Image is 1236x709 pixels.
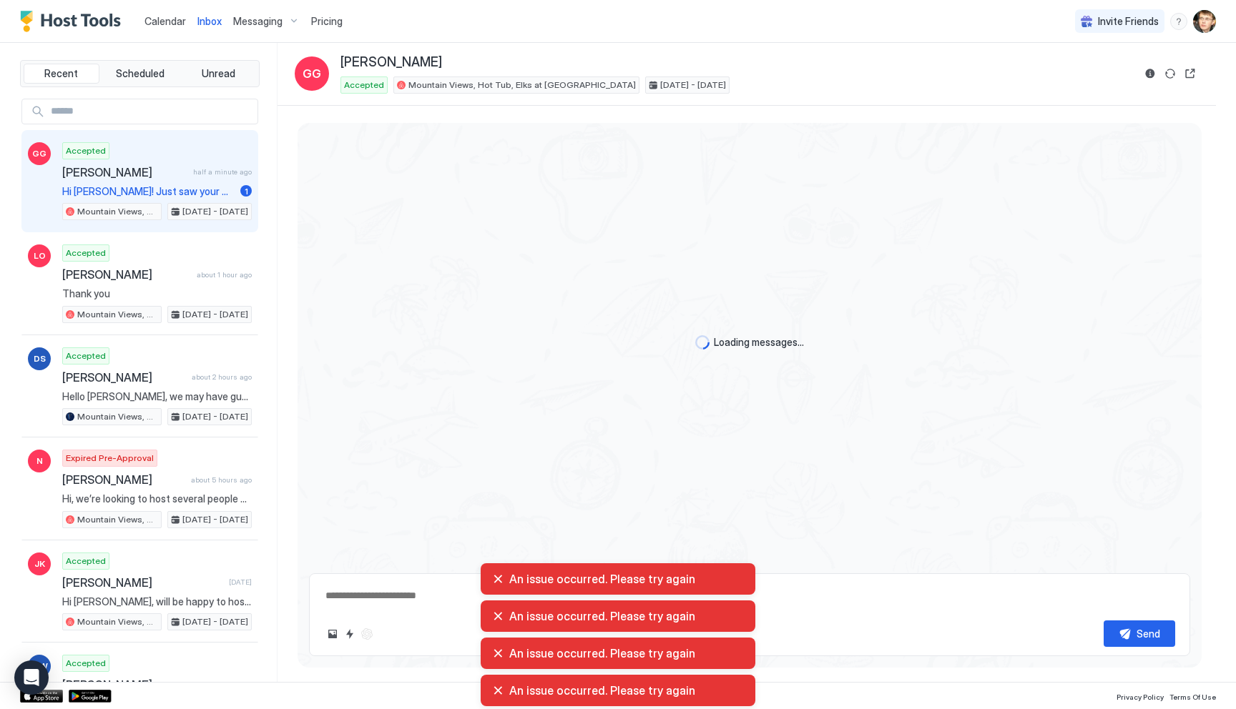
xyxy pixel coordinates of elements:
[1098,15,1159,28] span: Invite Friends
[24,64,99,84] button: Recent
[66,144,106,157] span: Accepted
[62,370,186,385] span: [PERSON_NAME]
[197,14,222,29] a: Inbox
[66,555,106,567] span: Accepted
[34,557,45,570] span: JK
[44,67,78,80] span: Recent
[182,308,248,321] span: [DATE] - [DATE]
[202,67,235,80] span: Unread
[509,646,744,660] span: An issue occurred. Please try again
[66,452,154,465] span: Expired Pre-Approval
[197,270,252,279] span: about 1 hour ago
[311,15,343,28] span: Pricing
[509,683,744,698] span: An issue occurred. Please try again
[197,15,222,27] span: Inbox
[182,205,248,218] span: [DATE] - [DATE]
[182,410,248,423] span: [DATE] - [DATE]
[116,67,165,80] span: Scheduled
[191,475,252,485] span: about 5 hours ago
[1162,65,1179,82] button: Sync reservation
[303,65,321,82] span: GG
[66,349,106,362] span: Accepted
[62,472,185,487] span: [PERSON_NAME]
[1170,13,1187,30] div: menu
[340,54,442,71] span: [PERSON_NAME]
[66,247,106,259] span: Accepted
[1182,65,1199,82] button: Open reservation
[36,455,43,467] span: N
[34,249,46,262] span: LO
[77,513,158,526] span: Mountain Views, Hot Tub, Elks at [GEOGRAPHIC_DATA]
[62,492,252,505] span: Hi, we’re looking to host several people on a handcrew fighting the Goat Rocks fire. We will need...
[509,572,744,586] span: An issue occurred. Please try again
[695,335,710,349] div: loading
[660,79,726,91] span: [DATE] - [DATE]
[20,60,260,87] div: tab-group
[509,609,744,623] span: An issue occurred. Please try again
[62,185,235,198] span: Hi [PERSON_NAME]! Just saw your message. Unfortunately, we must head home [DATE]. Thanks for the ...
[144,15,186,27] span: Calendar
[193,167,252,177] span: half a minute ago
[1193,10,1216,33] div: User profile
[408,79,636,91] span: Mountain Views, Hot Tub, Elks at [GEOGRAPHIC_DATA]
[144,14,186,29] a: Calendar
[233,15,283,28] span: Messaging
[77,205,158,218] span: Mountain Views, Hot Tub, Elks at [GEOGRAPHIC_DATA]
[62,267,191,282] span: [PERSON_NAME]
[45,99,257,124] input: Input Field
[20,11,127,32] a: Host Tools Logo
[714,336,804,349] span: Loading messages...
[32,147,46,160] span: GG
[192,372,252,382] span: about 2 hours ago
[62,165,187,179] span: [PERSON_NAME]
[180,64,256,84] button: Unread
[1142,65,1159,82] button: Reservation information
[102,64,178,84] button: Scheduled
[62,287,252,300] span: Thank you
[245,186,248,197] span: 1
[62,390,252,403] span: Hello [PERSON_NAME], we may have guests checking out at 11 am, the cleaning usually takes 4-5 hou...
[34,352,46,365] span: DS
[14,660,49,695] div: Open Intercom Messenger
[77,410,158,423] span: Mountain Views, Hot Tub, Elks at [GEOGRAPHIC_DATA]
[182,513,248,526] span: [DATE] - [DATE]
[77,308,158,321] span: Mountain Views, Hot Tub, Elks at [GEOGRAPHIC_DATA]
[344,79,384,91] span: Accepted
